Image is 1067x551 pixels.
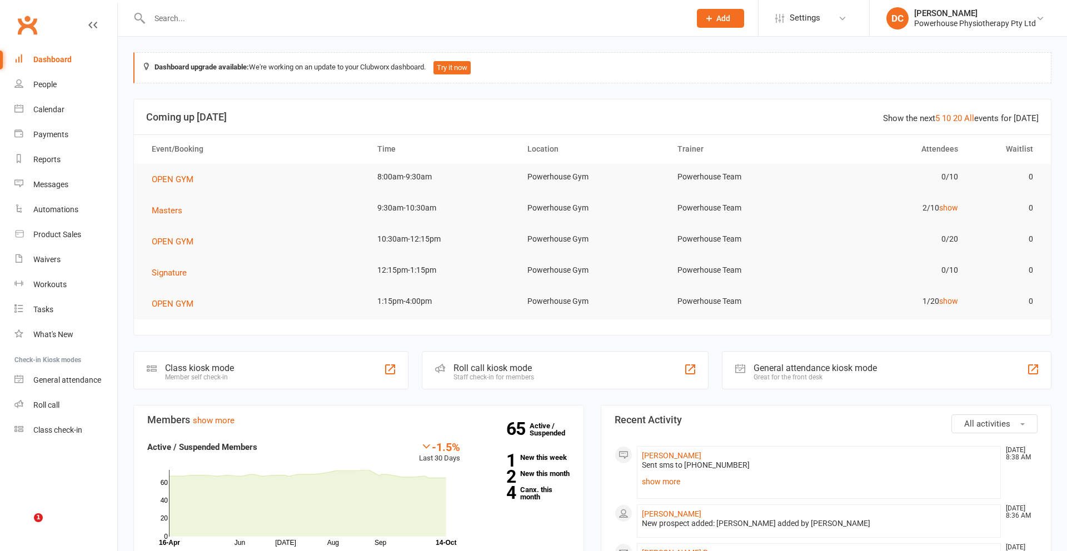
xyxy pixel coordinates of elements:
div: People [33,80,57,89]
div: General attendance kiosk mode [754,363,877,373]
div: -1.5% [419,440,460,453]
button: Add [697,9,744,28]
span: Settings [790,6,820,31]
a: Payments [14,122,117,147]
a: People [14,72,117,97]
div: Tasks [33,305,53,314]
div: Calendar [33,105,64,114]
div: Payments [33,130,68,139]
a: Waivers [14,247,117,272]
div: Messages [33,180,68,189]
td: 1/20 [817,288,968,314]
td: Powerhouse Gym [517,288,667,314]
td: 2/10 [817,195,968,221]
td: 0/20 [817,226,968,252]
strong: 2 [477,468,516,485]
td: Powerhouse Gym [517,226,667,252]
a: Product Sales [14,222,117,247]
th: Event/Booking [142,135,367,163]
td: Powerhouse Gym [517,195,667,221]
div: Dashboard [33,55,72,64]
a: 20 [953,113,962,123]
a: General attendance kiosk mode [14,368,117,393]
a: Clubworx [13,11,41,39]
button: Signature [152,266,195,279]
span: OPEN GYM [152,237,193,247]
button: OPEN GYM [152,173,201,186]
span: Masters [152,206,182,216]
div: [PERSON_NAME] [914,8,1036,18]
td: 10:30am-12:15pm [367,226,517,252]
td: 12:15pm-1:15pm [367,257,517,283]
span: Signature [152,268,187,278]
a: Workouts [14,272,117,297]
div: Roll call kiosk mode [453,363,534,373]
strong: Active / Suspended Members [147,442,257,452]
div: Product Sales [33,230,81,239]
div: General attendance [33,375,101,384]
div: Member self check-in [165,373,234,381]
div: Last 30 Days [419,440,460,464]
th: Attendees [817,135,968,163]
a: show [939,297,958,305]
div: Reports [33,155,61,164]
td: Powerhouse Gym [517,164,667,190]
th: Trainer [667,135,817,163]
td: 0/10 [817,257,968,283]
a: [PERSON_NAME] [642,509,701,518]
div: Staff check-in for members [453,373,534,381]
div: Great for the front desk [754,373,877,381]
div: Powerhouse Physiotherapy Pty Ltd [914,18,1036,28]
button: OPEN GYM [152,235,201,248]
td: 0 [968,164,1043,190]
a: 10 [942,113,951,123]
th: Waitlist [968,135,1043,163]
h3: Recent Activity [615,414,1038,425]
a: Calendar [14,97,117,122]
td: 0 [968,257,1043,283]
td: Powerhouse Team [667,226,817,252]
button: Masters [152,204,190,217]
span: Sent sms to [PHONE_NUMBER] [642,460,750,469]
div: Show the next events for [DATE] [883,112,1039,125]
button: OPEN GYM [152,297,201,310]
td: 8:00am-9:30am [367,164,517,190]
a: show more [193,415,235,425]
div: What's New [33,330,73,339]
div: Workouts [33,280,67,289]
div: We're working on an update to your Clubworx dashboard. [133,52,1051,83]
a: Automations [14,197,117,222]
a: 65Active / Suspended [530,414,579,445]
strong: Dashboard upgrade available: [154,63,249,71]
a: Roll call [14,393,117,418]
span: Add [716,14,730,23]
a: Class kiosk mode [14,418,117,443]
td: Powerhouse Team [667,288,817,314]
div: Waivers [33,255,61,264]
button: Try it now [433,61,471,74]
a: show [939,203,958,212]
a: show more [642,474,996,489]
a: What's New [14,322,117,347]
td: 1:15pm-4:00pm [367,288,517,314]
a: 1New this week [477,454,570,461]
time: [DATE] 8:36 AM [1000,505,1037,519]
td: Powerhouse Team [667,195,817,221]
th: Location [517,135,667,163]
a: 4Canx. this month [477,486,570,500]
button: All activities [951,414,1038,433]
a: Tasks [14,297,117,322]
div: Roll call [33,400,59,409]
div: Class check-in [33,425,82,434]
h3: Members [147,414,570,425]
div: New prospect added: [PERSON_NAME] added by [PERSON_NAME] [642,519,996,528]
td: Powerhouse Gym [517,257,667,283]
td: 0 [968,288,1043,314]
input: Search... [146,11,682,26]
strong: 65 [506,420,530,437]
a: Dashboard [14,47,117,72]
span: All activities [964,419,1010,429]
a: 2New this month [477,470,570,477]
div: Automations [33,205,78,214]
strong: 4 [477,484,516,501]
